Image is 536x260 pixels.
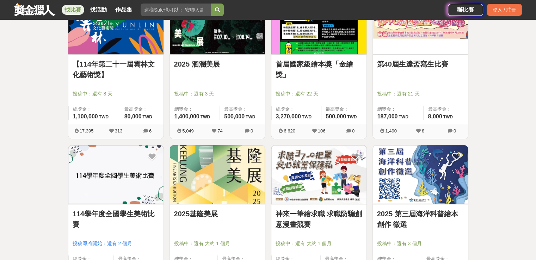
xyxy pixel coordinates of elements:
[428,113,442,119] span: 8,000
[443,114,452,119] span: TWD
[302,114,312,119] span: TWD
[68,145,164,204] img: Cover Image
[276,209,362,230] a: 神來一筆繪求職 求職防騙創意漫畫競賽
[115,128,123,134] span: 313
[224,113,245,119] span: 500,000
[347,114,357,119] span: TWD
[174,209,261,219] a: 2025基隆美展
[73,209,159,230] a: 114學年度全國學生美術比賽
[201,114,210,119] span: TWD
[141,4,211,16] input: 這樣Sale也可以： 安聯人壽創意銷售法募集
[149,128,152,134] span: 6
[448,4,483,16] a: 辦比賽
[73,59,159,80] a: 【114年第二十一屆雲林文化藝術獎】
[124,113,142,119] span: 80,000
[454,128,456,134] span: 0
[174,240,261,247] span: 投稿中：還有 大約 1 個月
[246,114,255,119] span: TWD
[377,209,464,230] a: 2025 第三屆海洋科普繪本創作 徵選
[276,59,362,80] a: 首屆國家級繪本獎「金繪獎」
[80,128,94,134] span: 17,395
[73,106,116,113] span: 總獎金：
[124,106,159,113] span: 最高獎金：
[143,114,152,119] span: TWD
[428,106,463,113] span: 最高獎金：
[62,5,84,15] a: 找比賽
[276,113,301,119] span: 3,270,000
[87,5,110,15] a: 找活動
[276,106,317,113] span: 總獎金：
[326,113,346,119] span: 500,000
[73,113,98,119] span: 1,100,000
[422,128,424,134] span: 8
[377,106,419,113] span: 總獎金：
[377,240,464,247] span: 投稿中：還有 3 個月
[174,106,216,113] span: 總獎金：
[326,106,362,113] span: 最高獎金：
[487,4,522,16] div: 登入 / 註冊
[373,145,468,204] img: Cover Image
[271,145,366,204] img: Cover Image
[318,128,326,134] span: 106
[385,128,397,134] span: 1,490
[182,128,194,134] span: 5,049
[170,145,265,204] img: Cover Image
[217,128,222,134] span: 74
[352,128,355,134] span: 0
[224,106,260,113] span: 最高獎金：
[112,5,135,15] a: 作品集
[99,114,109,119] span: TWD
[73,90,159,98] span: 投稿中：還有 8 天
[377,113,398,119] span: 187,000
[377,90,464,98] span: 投稿中：還有 21 天
[284,128,295,134] span: 6,620
[174,113,199,119] span: 1,400,000
[276,90,362,98] span: 投稿中：還有 22 天
[251,128,253,134] span: 0
[174,90,261,98] span: 投稿中：還有 3 天
[377,59,464,69] a: 第40屆生達盃寫生比賽
[399,114,408,119] span: TWD
[73,240,159,247] span: 投稿即將開始：還有 2 個月
[174,59,261,69] a: 2025 洄瀾美展
[276,240,362,247] span: 投稿中：還有 大約 1 個月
